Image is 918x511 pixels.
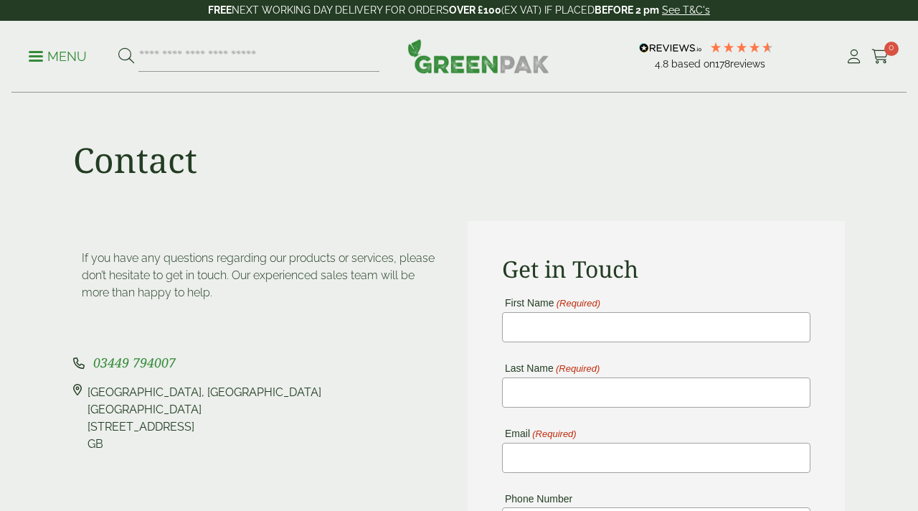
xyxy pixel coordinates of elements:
span: (Required) [555,299,600,309]
div: [GEOGRAPHIC_DATA], [GEOGRAPHIC_DATA] [GEOGRAPHIC_DATA] [STREET_ADDRESS] GB [87,384,321,453]
span: 0 [884,42,899,56]
h2: Get in Touch [502,255,810,283]
span: (Required) [531,429,577,439]
a: Menu [29,48,87,62]
span: 03449 794007 [93,354,176,371]
label: Email [502,428,577,439]
span: (Required) [554,364,600,374]
span: Based on [671,58,715,70]
label: Last Name [502,363,600,374]
img: REVIEWS.io [639,43,701,53]
i: Cart [871,50,889,64]
label: First Name [502,298,600,309]
label: Phone Number [502,494,572,504]
a: 03449 794007 [93,357,176,370]
h1: Contact [73,139,197,181]
a: See T&C's [662,4,710,16]
span: 178 [715,58,730,70]
div: 4.78 Stars [709,41,774,54]
p: Menu [29,48,87,65]
strong: BEFORE 2 pm [595,4,659,16]
a: 0 [871,46,889,67]
span: reviews [730,58,765,70]
i: My Account [845,50,863,64]
span: 4.8 [655,58,671,70]
strong: OVER £100 [449,4,501,16]
img: GreenPak Supplies [407,39,549,73]
strong: FREE [208,4,232,16]
p: If you have any questions regarding our products or services, please don’t hesitate to get in tou... [82,250,442,301]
